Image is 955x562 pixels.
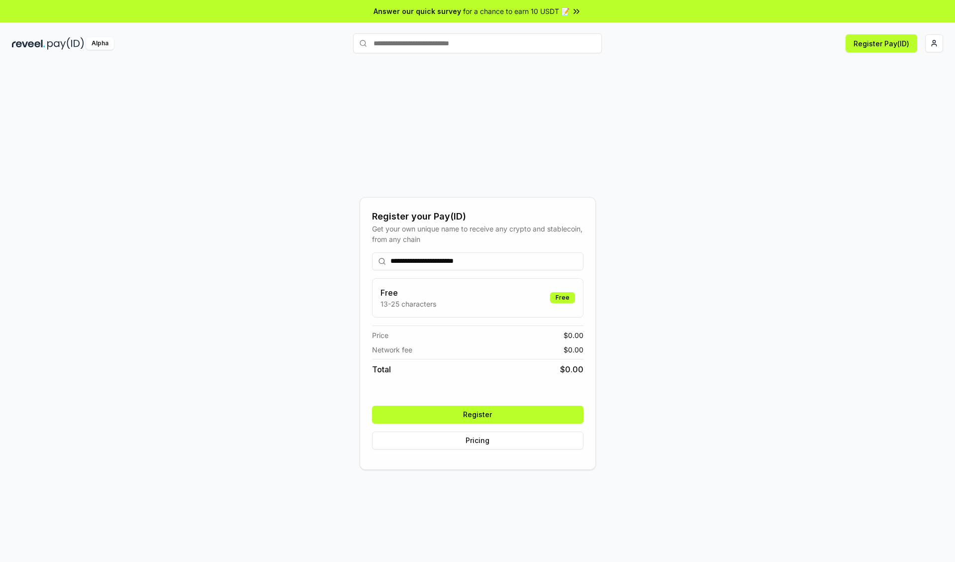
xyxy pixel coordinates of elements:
[463,6,570,16] span: for a chance to earn 10 USDT 📝
[846,34,917,52] button: Register Pay(ID)
[564,344,583,355] span: $ 0.00
[47,37,84,50] img: pay_id
[560,363,583,375] span: $ 0.00
[86,37,114,50] div: Alpha
[381,299,436,309] p: 13-25 characters
[372,210,583,224] div: Register your Pay(ID)
[374,6,461,16] span: Answer our quick survey
[372,363,391,375] span: Total
[12,37,45,50] img: reveel_dark
[372,344,412,355] span: Network fee
[564,330,583,340] span: $ 0.00
[372,330,388,340] span: Price
[372,224,583,244] div: Get your own unique name to receive any crypto and stablecoin, from any chain
[372,406,583,424] button: Register
[550,292,575,303] div: Free
[381,287,436,299] h3: Free
[372,432,583,450] button: Pricing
